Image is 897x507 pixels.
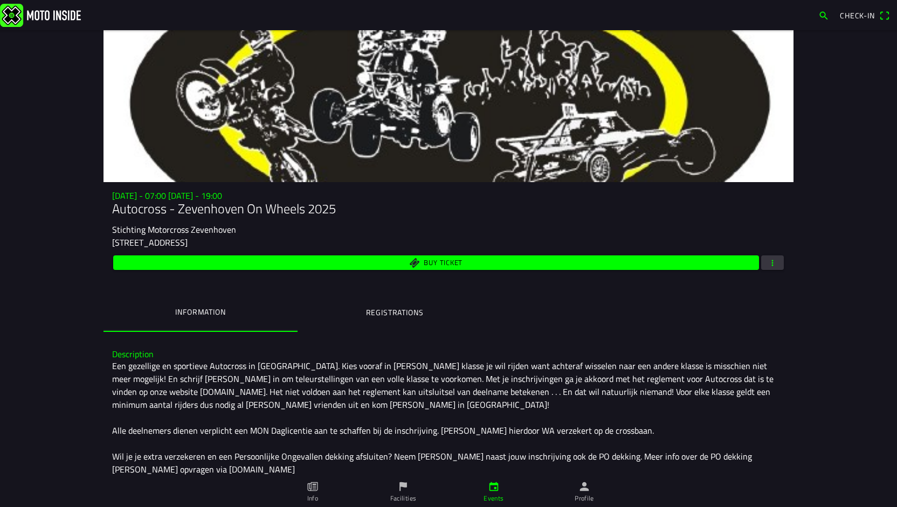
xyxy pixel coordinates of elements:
ion-icon: person [578,481,590,492]
div: Een gezellige en sportieve Autocross in [GEOGRAPHIC_DATA]. Kies vooraf in [PERSON_NAME] klasse je... [112,359,785,476]
ion-label: Registrations [366,307,424,318]
ion-label: Facilities [390,494,417,503]
h1: Autocross - Zevenhoven On Wheels 2025 [112,201,785,217]
ion-text: Stichting Motorcross Zevenhoven [112,223,236,236]
ion-icon: flag [397,481,409,492]
ion-label: Info [307,494,318,503]
a: search [813,6,834,24]
span: Buy ticket [424,259,463,266]
ion-text: [STREET_ADDRESS] [112,236,188,249]
a: Check-inqr scanner [834,6,895,24]
ion-label: Information [175,306,225,318]
ion-label: Profile [575,494,594,503]
ion-icon: paper [307,481,319,492]
ion-label: Events [484,494,503,503]
span: Check-in [840,10,875,21]
h3: Description [112,349,785,359]
h3: [DATE] - 07:00 [DATE] - 19:00 [112,191,785,201]
ion-icon: calendar [488,481,500,492]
